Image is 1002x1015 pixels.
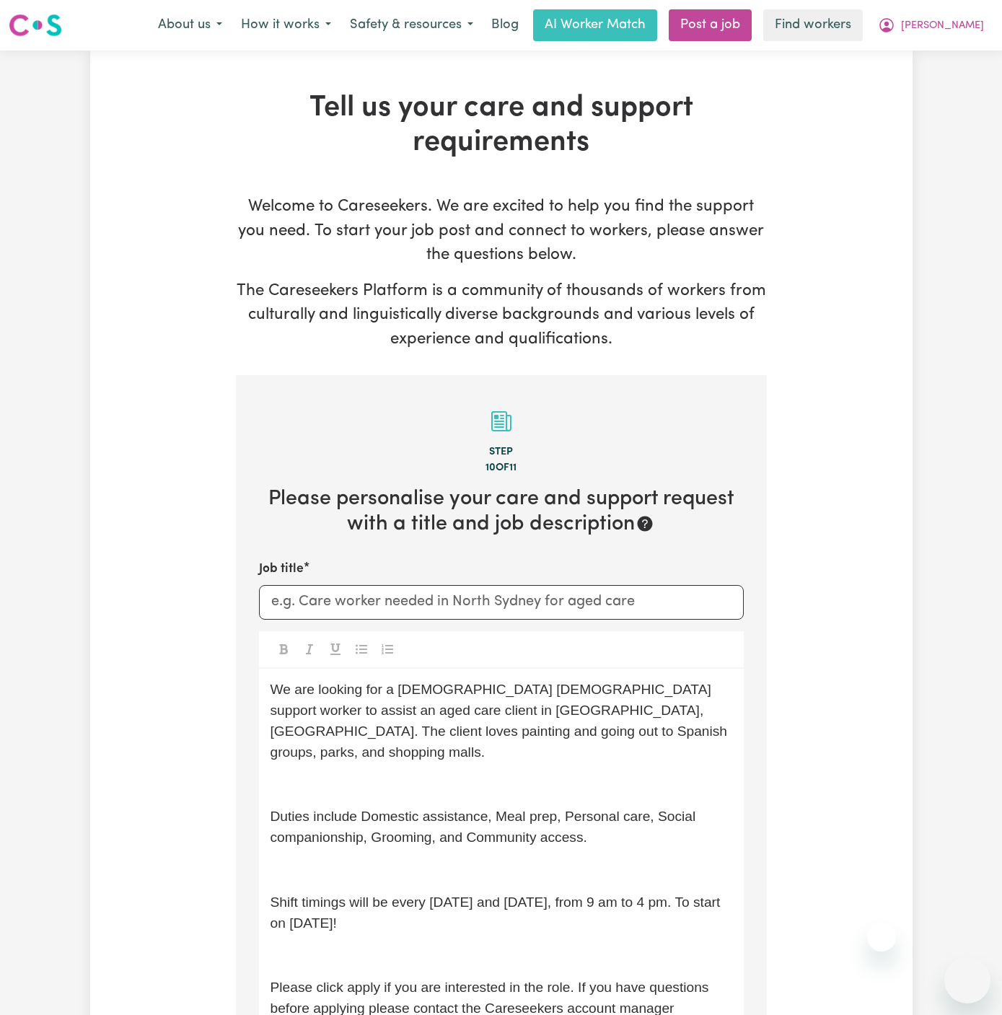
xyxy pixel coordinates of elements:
div: Step [259,444,744,460]
button: Toggle undefined [325,639,346,658]
span: We are looking for a [DEMOGRAPHIC_DATA] [DEMOGRAPHIC_DATA] support worker to assist an aged care ... [271,682,731,759]
button: How it works [232,10,340,40]
div: 10 of 11 [259,460,744,475]
input: e.g. Care worker needed in North Sydney for aged care [259,584,744,619]
label: Job title [259,560,304,579]
button: About us [149,10,232,40]
button: Toggle undefined [377,639,397,658]
a: AI Worker Match [533,9,657,41]
span: Duties include Domestic assistance, Meal prep, Personal care, Social companionship, Grooming, and... [271,809,700,845]
a: Post a job [669,9,752,41]
iframe: Button to launch messaging window [944,957,990,1003]
button: Toggle undefined [351,639,372,658]
a: Careseekers logo [9,9,62,42]
a: Find workers [763,9,863,41]
a: Blog [483,9,527,41]
button: My Account [869,10,993,40]
h2: Please personalise your care and support request with a title and job description [259,487,744,537]
button: Toggle undefined [273,639,294,658]
button: Toggle undefined [299,639,320,658]
iframe: Close message [867,923,896,952]
img: Careseekers logo [9,12,62,38]
p: Welcome to Careseekers. We are excited to help you find the support you need. To start your job p... [236,195,767,268]
button: Safety & resources [340,10,483,40]
span: Shift timings will be every [DATE] and [DATE], from 9 am to 4 pm. To start on [DATE]! [271,895,724,931]
h1: Tell us your care and support requirements [236,91,767,160]
p: The Careseekers Platform is a community of thousands of workers from culturally and linguisticall... [236,279,767,352]
span: [PERSON_NAME] [901,18,984,34]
